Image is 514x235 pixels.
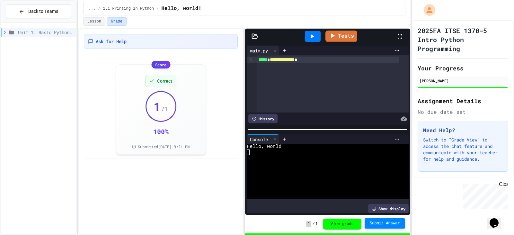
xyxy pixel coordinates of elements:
[370,221,400,226] span: Submit Answer
[107,17,127,26] button: Grade
[96,38,127,45] span: Ask for Help
[156,6,159,11] span: /
[418,96,508,105] h2: Assignment Details
[161,5,201,13] span: Hello, world!
[247,144,284,149] span: Hello, world!
[151,61,170,68] div: Score
[153,127,169,136] div: 100 %
[154,100,161,113] span: 1
[487,209,508,229] iframe: chat widget
[306,221,311,227] span: 1
[418,26,508,53] h1: 2025FA ITSE 1370-5 Intro Python Programming
[418,64,508,73] h2: Your Progress
[423,126,503,134] h3: Need Help?
[365,218,405,229] button: Submit Answer
[103,6,154,11] span: 1.1 Printing in Python
[248,114,278,123] div: History
[18,29,74,36] span: Unit 1: Basic Python and Console Interaction
[157,78,172,84] span: Correct
[28,8,58,15] span: Back to Teams
[418,108,508,116] div: No due date set
[247,134,279,144] div: Console
[368,204,409,213] div: Show display
[247,136,271,143] div: Console
[3,3,44,41] div: Chat with us now!Close
[315,221,318,227] span: 1
[247,47,271,54] div: main.py
[323,219,361,230] button: View grade
[247,57,253,63] div: 1
[247,46,279,55] div: main.py
[420,78,506,84] div: [PERSON_NAME]
[83,17,105,26] button: Lesson
[461,181,508,209] iframe: chat widget
[6,5,71,18] button: Back to Teams
[417,3,437,17] div: My Account
[313,221,315,227] span: /
[89,6,96,11] span: ...
[98,6,100,11] span: /
[161,104,168,113] span: / 1
[325,31,357,42] a: Tests
[423,137,503,162] p: Switch to "Grade View" to access the chat feature and communicate with your teacher for help and ...
[138,144,190,149] span: Submitted [DATE] 9:21 PM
